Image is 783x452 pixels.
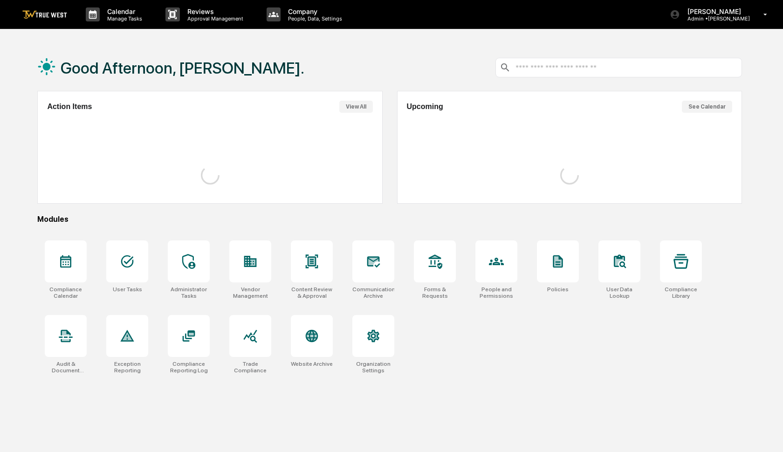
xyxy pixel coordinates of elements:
div: Compliance Library [660,286,702,299]
div: Website Archive [291,361,333,367]
p: Company [281,7,347,15]
div: Vendor Management [229,286,271,299]
div: Organization Settings [352,361,394,374]
div: People and Permissions [475,286,517,299]
p: People, Data, Settings [281,15,347,22]
div: Compliance Calendar [45,286,87,299]
div: Administrator Tasks [168,286,210,299]
button: View All [339,101,373,113]
div: Content Review & Approval [291,286,333,299]
p: Reviews [180,7,248,15]
p: Approval Management [180,15,248,22]
div: User Tasks [113,286,142,293]
div: Modules [37,215,742,224]
img: logo [22,10,67,19]
div: Forms & Requests [414,286,456,299]
h2: Action Items [47,103,92,111]
div: Policies [547,286,569,293]
h2: Upcoming [407,103,443,111]
button: See Calendar [682,101,732,113]
div: Exception Reporting [106,361,148,374]
p: Calendar [100,7,147,15]
p: [PERSON_NAME] [680,7,750,15]
div: Audit & Document Logs [45,361,87,374]
div: Trade Compliance [229,361,271,374]
div: Compliance Reporting Log [168,361,210,374]
p: Manage Tasks [100,15,147,22]
p: Admin • [PERSON_NAME] [680,15,750,22]
h1: Good Afternoon, [PERSON_NAME]. [61,59,304,77]
div: User Data Lookup [598,286,640,299]
div: Communications Archive [352,286,394,299]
